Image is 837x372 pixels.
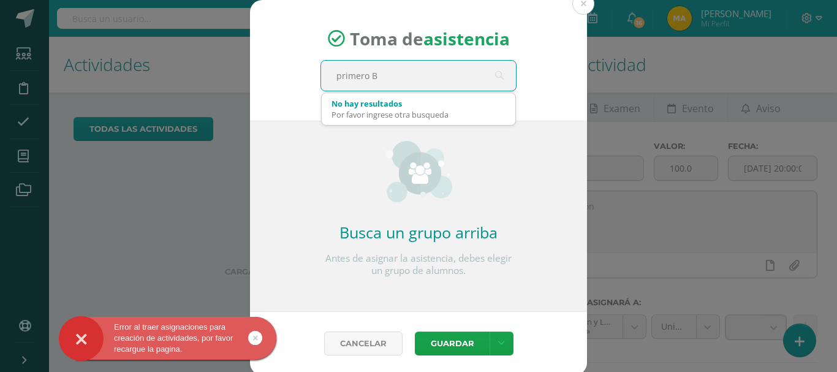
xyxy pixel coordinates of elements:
div: Error al traer asignaciones para creación de actividades, por favor recargue la pagina. [59,322,276,355]
h2: Busca un grupo arriba [320,222,517,243]
span: Toma de [350,27,510,50]
strong: asistencia [423,27,510,50]
input: Busca un grado o sección aquí... [321,61,516,91]
div: No hay resultados [331,98,506,109]
a: Cancelar [324,332,403,355]
img: groups_small.png [385,141,452,202]
div: Por favor ingrese otra busqueda [331,109,506,120]
button: Guardar [415,332,490,355]
p: Antes de asignar la asistencia, debes elegir un grupo de alumnos. [320,252,517,277]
